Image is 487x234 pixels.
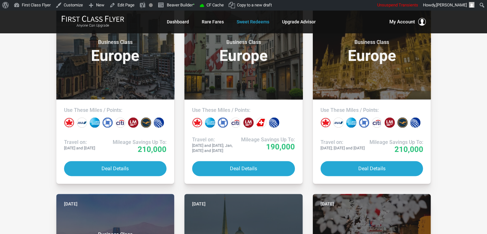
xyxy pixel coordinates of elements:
[192,200,206,207] time: [DATE]
[256,117,266,128] div: Swiss miles
[282,16,316,28] a: Upgrade Advisor
[202,16,224,28] a: Rare Fares
[237,16,269,28] a: Sweet Redeems
[397,117,408,128] div: Lufthansa miles
[410,117,420,128] div: United miles
[205,117,215,128] div: Amex points
[321,200,334,207] time: [DATE]
[192,117,202,128] div: Air Canada miles
[75,39,155,46] small: Business Class
[436,3,467,7] span: [PERSON_NAME]
[333,117,344,128] div: All Nippon miles
[192,107,295,113] h4: Use These Miles / Points:
[192,161,295,176] button: Deal Details
[231,117,241,128] div: Citi points
[64,39,167,63] h3: Europe
[154,117,164,128] div: United miles
[332,39,412,46] small: Business Class
[64,161,167,176] button: Deal Details
[64,107,167,113] h4: Use These Miles / Points:
[359,117,369,128] div: Chase points
[321,39,423,63] h3: Europe
[128,117,138,128] div: LifeMiles
[141,117,151,128] div: Lufthansa miles
[193,1,195,8] span: •
[102,117,113,128] div: Chase points
[77,117,87,128] div: All Nippon miles
[167,16,189,28] a: Dashboard
[321,107,423,113] h4: Use These Miles / Points:
[385,117,395,128] div: LifeMiles
[269,117,279,128] div: United miles
[203,39,283,46] small: Business Class
[321,161,423,176] button: Deal Details
[61,15,124,28] a: First Class FlyerAnyone Can Upgrade
[389,18,426,26] button: My Account
[64,200,77,207] time: [DATE]
[321,117,331,128] div: Air Canada miles
[372,117,382,128] div: Citi points
[389,18,415,26] span: My Account
[64,117,74,128] div: Air Canada miles
[243,117,254,128] div: LifeMiles
[90,117,100,128] div: Amex points
[115,117,126,128] div: Citi points
[61,15,124,22] img: First Class Flyer
[192,39,295,63] h3: Europe
[218,117,228,128] div: Chase points
[346,117,356,128] div: Amex points
[61,23,124,28] small: Anyone Can Upgrade
[377,3,418,7] span: Unsuspend Transients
